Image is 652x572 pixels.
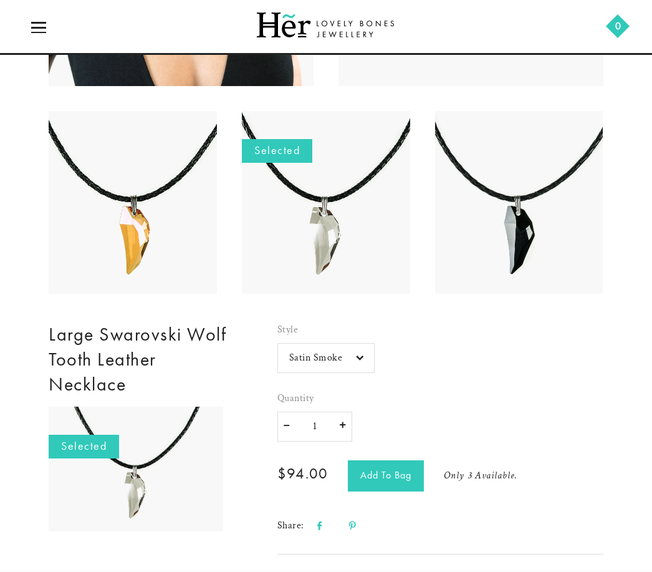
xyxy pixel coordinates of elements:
[277,392,603,405] label: Quantity
[444,468,517,483] div: Only 3 available.
[49,323,233,398] h1: Large Swarovski Wolf Tooth leather necklace
[188,111,464,294] img: Large Swarovski Wolf Tooth leather necklace satin smoke
[277,468,328,482] h6: $94.00
[608,17,627,36] a: 0
[333,406,352,444] span: +
[277,406,296,444] span: –
[49,435,119,458] span: Selected
[277,323,375,337] label: Style
[25,14,52,42] a: icon-menu-open icon-menu-close
[348,460,424,492] button: Add To Bag
[242,139,312,163] span: Selected
[257,12,394,37] img: Her Lovely Bones Jewellery Logo
[277,519,370,532] span: Share:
